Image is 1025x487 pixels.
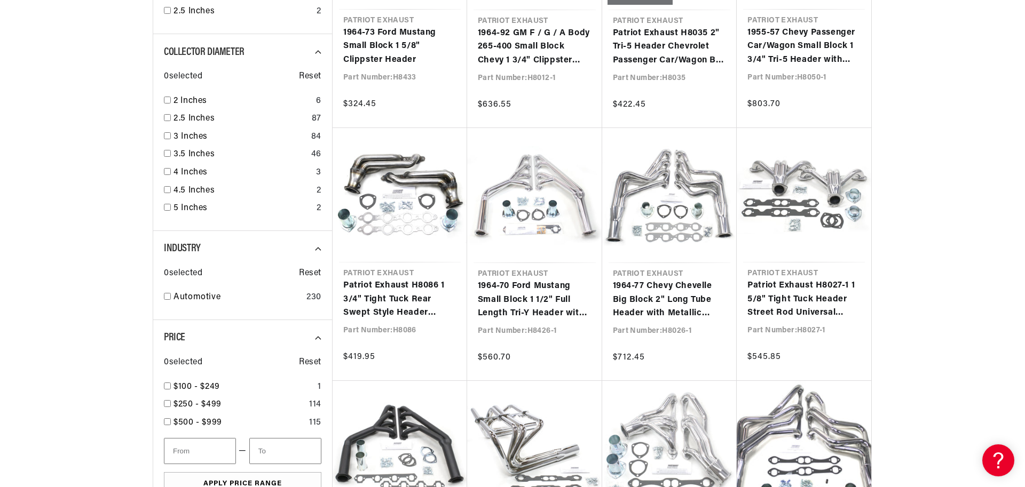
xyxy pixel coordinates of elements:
[613,280,727,321] a: 1964-77 Chevy Chevelle Big Block 2" Long Tube Header with Metallic Ceramic Coating
[309,416,321,430] div: 115
[174,130,307,144] a: 3 Inches
[174,94,312,108] a: 2 Inches
[316,166,321,180] div: 3
[174,400,222,409] span: $250 - $499
[174,112,307,126] a: 2.5 Inches
[174,202,312,215] a: 5 Inches
[318,380,321,394] div: 1
[174,148,307,162] a: 3.5 Inches
[164,332,185,343] span: Price
[613,27,727,68] a: Patriot Exhaust H8035 2" Tri-5 Header Chevrolet Passenger Car/Wagon Big Block Chevrolet 55-57 Raw...
[174,5,312,19] a: 2.5 Inches
[299,267,321,281] span: Reset
[311,148,321,162] div: 46
[239,444,247,458] span: —
[747,279,861,320] a: Patriot Exhaust H8027-1 1 5/8" Tight Tuck Header Street Rod Universal Small Block Chevrolet Metal...
[164,47,245,58] span: Collector Diameter
[317,184,321,198] div: 2
[174,166,312,180] a: 4 Inches
[317,202,321,215] div: 2
[164,243,201,254] span: Industry
[174,291,302,305] a: Automotive
[478,280,592,321] a: 1964-70 Ford Mustang Small Block 1 1/2" Full Length Tri-Y Header with Metallic Ceramic Coating
[343,279,456,320] a: Patriot Exhaust H8086 1 3/4" Tight Tuck Rear Swept Style Header Street Rod Universal LS1/LS6 Raw ...
[312,112,321,126] div: 87
[309,398,321,412] div: 114
[299,356,321,370] span: Reset
[174,418,222,427] span: $500 - $999
[164,438,236,464] input: From
[249,438,321,464] input: To
[311,130,321,144] div: 84
[299,70,321,84] span: Reset
[343,26,456,67] a: 1964-73 Ford Mustang Small Block 1 5/8" Clippster Header
[306,291,321,305] div: 230
[164,356,202,370] span: 0 selected
[174,184,312,198] a: 4.5 Inches
[747,26,861,67] a: 1955-57 Chevy Passenger Car/Wagon Small Block 1 3/4" Tri-5 Header with Metallic Ceramic Coating
[317,5,321,19] div: 2
[316,94,321,108] div: 6
[164,267,202,281] span: 0 selected
[478,27,592,68] a: 1964-92 GM F / G / A Body 265-400 Small Block Chevy 1 3/4" Clippster Header with Metallic Ceramic...
[174,382,220,391] span: $100 - $249
[164,70,202,84] span: 0 selected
